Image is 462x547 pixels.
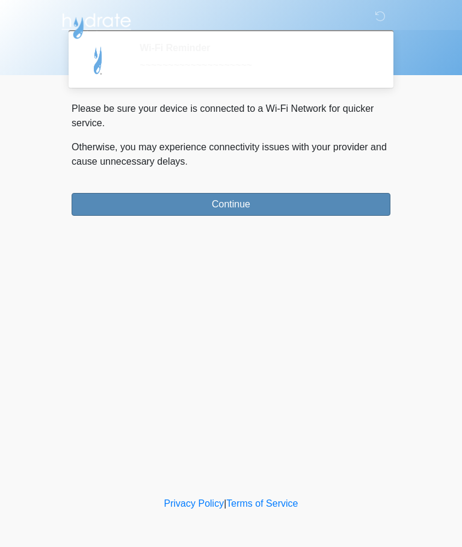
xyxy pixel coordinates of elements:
img: Hydrate IV Bar - Arcadia Logo [60,9,133,40]
img: Agent Avatar [81,42,117,78]
a: Terms of Service [226,498,298,509]
a: | [224,498,226,509]
p: Please be sure your device is connected to a Wi-Fi Network for quicker service. [72,102,390,130]
button: Continue [72,193,390,216]
span: . [185,156,188,167]
p: Otherwise, you may experience connectivity issues with your provider and cause unnecessary delays [72,140,390,169]
a: Privacy Policy [164,498,224,509]
div: ~~~~~~~~~~~~~~~~~~~~ [140,58,372,73]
